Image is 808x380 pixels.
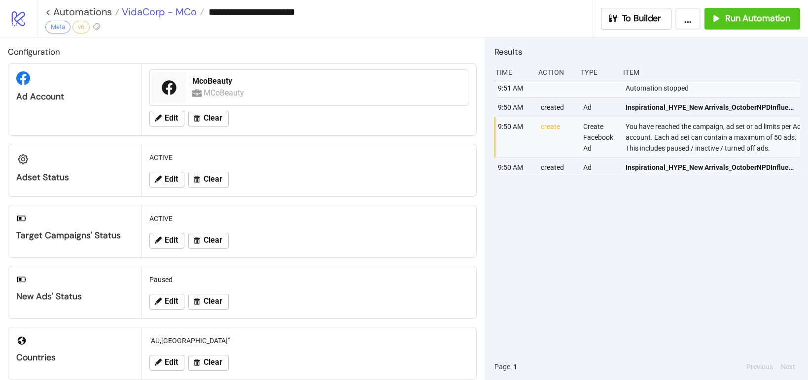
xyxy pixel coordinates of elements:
button: Edit [149,355,184,371]
div: v6 [72,21,90,33]
div: created [540,158,575,177]
div: Create Facebook Ad [582,117,618,158]
span: To Builder [622,13,662,24]
div: Item [622,63,800,82]
button: Previous [743,361,776,372]
div: Meta [45,21,70,33]
span: Page [494,361,510,372]
div: 9:50 AM [497,98,532,117]
div: ACTIVE [145,209,472,228]
span: Inspirational_HYPE_New Arrivals_OctoberNPDInfluencer-JessicaKostiw_LoFi_Video_20251009_ANZ [626,102,796,113]
button: Run Automation [704,8,800,30]
span: Clear [204,175,222,184]
div: Countries [16,352,133,363]
button: Clear [188,355,229,371]
button: Clear [188,111,229,127]
div: Time [494,63,530,82]
div: Ad Account [16,91,133,102]
div: New Ads' Status [16,291,133,302]
span: Edit [165,114,178,123]
div: "AU,[GEOGRAPHIC_DATA]" [145,331,472,350]
span: Run Automation [725,13,790,24]
div: Ad [582,158,618,177]
div: Automation stopped [625,79,803,97]
h2: Configuration [8,45,477,58]
span: VidaCorp - MCo [119,5,197,18]
div: 9:50 AM [497,158,532,177]
span: Edit [165,175,178,184]
div: Target Campaigns' Status [16,230,133,241]
div: 9:51 AM [497,79,532,97]
button: 1 [510,361,520,372]
a: Inspirational_HYPE_New Arrivals_OctoberNPDInfluencer-JessicaKostiw_LoFi_Video_20251009_ANZ [626,158,796,177]
button: Edit [149,172,184,188]
div: McoBeauty [192,76,462,87]
span: Edit [165,236,178,245]
div: Action [537,63,573,82]
div: 9:50 AM [497,117,532,158]
span: Clear [204,236,222,245]
button: Clear [188,172,229,188]
div: create [540,117,575,158]
div: Ad [582,98,618,117]
span: Clear [204,297,222,306]
button: Next [778,361,798,372]
a: < Automations [45,7,119,17]
div: You have reached the campaign, ad set or ad limits per Ad account. Each ad set can contain a maxi... [625,117,803,158]
span: Clear [204,114,222,123]
div: Adset Status [16,172,133,183]
h2: Results [494,45,800,58]
div: MCoBeauty [204,87,246,99]
button: Edit [149,233,184,249]
button: Edit [149,294,184,310]
span: Edit [165,358,178,367]
a: VidaCorp - MCo [119,7,204,17]
div: Type [580,63,615,82]
button: Clear [188,233,229,249]
a: Inspirational_HYPE_New Arrivals_OctoberNPDInfluencer-JessicaKostiw_LoFi_Video_20251009_ANZ [626,98,796,117]
span: Edit [165,297,178,306]
span: Inspirational_HYPE_New Arrivals_OctoberNPDInfluencer-JessicaKostiw_LoFi_Video_20251009_ANZ [626,162,796,173]
span: Clear [204,358,222,367]
button: Edit [149,111,184,127]
div: created [540,98,575,117]
button: Clear [188,294,229,310]
div: Paused [145,270,472,289]
div: ACTIVE [145,148,472,167]
button: ... [675,8,701,30]
button: To Builder [601,8,672,30]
